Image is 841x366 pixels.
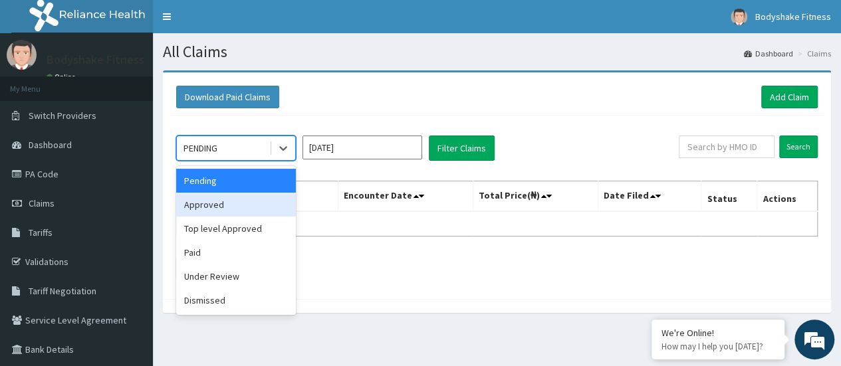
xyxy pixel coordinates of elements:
[47,72,78,82] a: Online
[429,136,495,161] button: Filter Claims
[47,54,144,66] p: Bodyshake Fitness
[679,136,775,158] input: Search by HMO ID
[29,227,53,238] span: Tariffs
[29,197,55,209] span: Claims
[302,136,422,159] input: Select Month and Year
[757,181,818,212] th: Actions
[7,40,37,70] img: User Image
[598,181,701,212] th: Date Filed
[176,193,296,217] div: Approved
[29,110,96,122] span: Switch Providers
[701,181,757,212] th: Status
[779,136,818,158] input: Search
[761,86,818,108] a: Add Claim
[731,9,747,25] img: User Image
[176,169,296,193] div: Pending
[29,285,96,297] span: Tariff Negotiation
[183,141,217,155] div: PENDING
[755,11,831,23] span: Bodyshake Fitness
[176,288,296,312] div: Dismissed
[661,327,775,339] div: We're Online!
[29,139,72,151] span: Dashboard
[744,48,793,59] a: Dashboard
[661,341,775,352] p: How may I help you today?
[176,86,279,108] button: Download Paid Claims
[794,48,831,59] li: Claims
[163,43,831,60] h1: All Claims
[473,181,598,212] th: Total Price(₦)
[338,181,473,212] th: Encounter Date
[176,264,296,288] div: Under Review
[176,217,296,240] div: Top level Approved
[176,240,296,264] div: Paid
